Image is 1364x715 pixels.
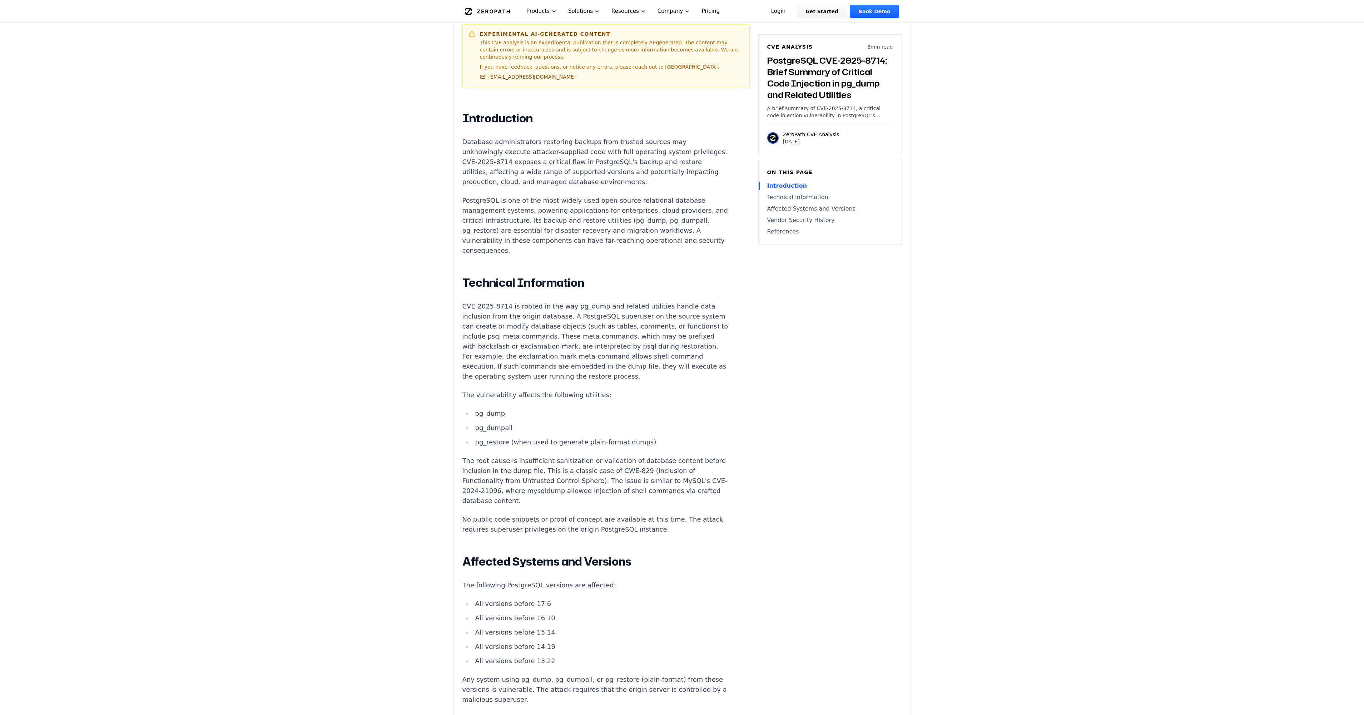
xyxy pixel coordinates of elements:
[767,216,893,225] a: Vendor Security History
[480,39,744,60] p: This CVE analysis is an experimental publication that is completely AI-generated. The content may...
[472,627,728,637] li: All versions before 15.14
[462,675,728,705] p: Any system using pg_dump, pg_dumpall, or pg_restore (plain-format) from these versions is vulnera...
[763,5,794,18] a: Login
[462,456,728,506] p: The root cause is insufficient sanitization or validation of database content before inclusion in...
[783,131,839,138] p: ZeroPath CVE Analysis
[767,105,893,119] p: A brief summary of CVE-2025-8714, a critical code injection vulnerability in PostgreSQL's pg_dump...
[767,169,893,176] h6: On this page
[767,182,893,190] a: Introduction
[462,580,728,590] p: The following PostgreSQL versions are affected:
[472,613,728,623] li: All versions before 16.10
[462,196,728,256] p: PostgreSQL is one of the most widely used open-source relational database management systems, pow...
[472,656,728,666] li: All versions before 13.22
[462,111,728,125] h2: Introduction
[767,193,893,202] a: Technical Information
[462,301,728,381] p: CVE-2025-8714 is rooted in the way pg_dump and related utilities handle data inclusion from the o...
[767,227,893,236] a: References
[480,73,576,80] a: [EMAIL_ADDRESS][DOMAIN_NAME]
[767,132,779,144] img: ZeroPath CVE Analysis
[472,409,728,419] li: pg_dump
[472,642,728,652] li: All versions before 14.19
[462,514,728,534] p: No public code snippets or proof of concept are available at this time. The attack requires super...
[462,276,728,290] h2: Technical Information
[472,437,728,447] li: pg_restore (when used to generate plain-format dumps)
[783,138,839,145] p: [DATE]
[767,204,893,213] a: Affected Systems and Versions
[480,30,744,38] h6: Experimental AI-Generated Content
[767,55,893,100] h3: PostgreSQL CVE-2025-8714: Brief Summary of Critical Code Injection in pg_dump and Related Utilities
[462,554,728,569] h2: Affected Systems and Versions
[850,5,899,18] a: Book Demo
[480,63,744,70] p: If you have feedback, questions, or notice any errors, please reach out to [GEOGRAPHIC_DATA].
[767,43,813,50] h6: CVE Analysis
[472,599,728,609] li: All versions before 17.6
[797,5,847,18] a: Get Started
[472,423,728,433] li: pg_dumpall
[462,137,728,187] p: Database administrators restoring backups from trusted sources may unknowingly execute attacker-s...
[867,43,893,50] p: 8 min read
[462,390,728,400] p: The vulnerability affects the following utilities:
